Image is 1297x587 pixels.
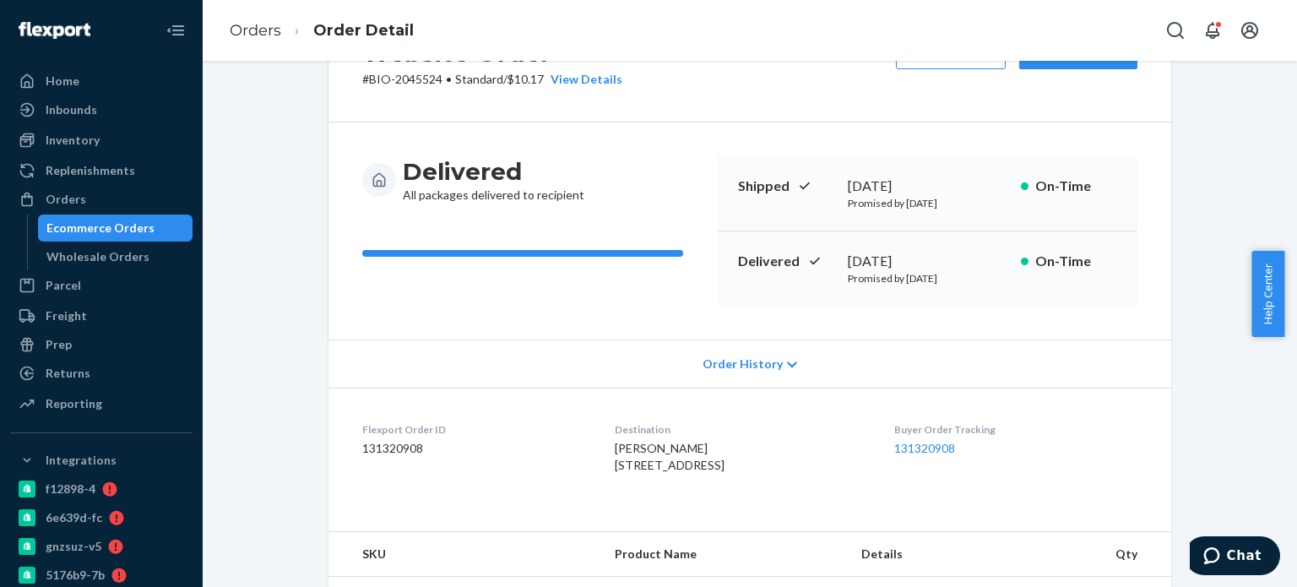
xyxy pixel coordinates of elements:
a: f12898-4 [10,476,193,503]
dd: 131320908 [362,440,588,457]
p: On-Time [1035,252,1117,271]
div: Integrations [46,452,117,469]
button: Close Navigation [159,14,193,47]
div: All packages delivered to recipient [403,156,584,204]
th: Product Name [601,532,847,577]
a: Orders [230,21,281,40]
div: 5176b9-7b [46,567,105,584]
button: Help Center [1251,251,1284,337]
a: Inventory [10,127,193,154]
dt: Buyer Order Tracking [894,422,1137,437]
a: Inbounds [10,96,193,123]
span: • [446,72,452,86]
h3: Delivered [403,156,584,187]
dt: Destination [615,422,866,437]
div: Home [46,73,79,90]
p: Promised by [DATE] [848,196,1007,210]
span: Standard [455,72,503,86]
a: Returns [10,360,193,387]
dt: Flexport Order ID [362,422,588,437]
span: Order History [703,356,783,372]
th: Details [848,532,1034,577]
div: Returns [46,365,90,382]
a: Order Detail [313,21,414,40]
p: On-Time [1035,177,1117,196]
div: [DATE] [848,177,1007,196]
p: Shipped [738,177,834,196]
div: Inbounds [46,101,97,118]
button: Open account menu [1233,14,1267,47]
div: Reporting [46,395,102,412]
a: Home [10,68,193,95]
div: Inventory [46,132,100,149]
p: Promised by [DATE] [848,271,1007,285]
button: Open notifications [1196,14,1229,47]
button: Open Search Box [1159,14,1192,47]
th: SKU [328,532,601,577]
div: gnzsuz-v5 [46,538,101,555]
div: f12898-4 [46,481,95,497]
th: Qty [1033,532,1171,577]
img: Flexport logo [19,22,90,39]
button: View Details [544,71,622,88]
a: Parcel [10,272,193,299]
div: Freight [46,307,87,324]
div: Replenishments [46,162,135,179]
p: # BIO-2045524 / $10.17 [362,71,622,88]
a: Orders [10,186,193,213]
a: 131320908 [894,441,955,455]
a: Freight [10,302,193,329]
a: Ecommerce Orders [38,215,193,242]
a: 6e639d-fc [10,504,193,531]
div: Parcel [46,277,81,294]
button: Integrations [10,447,193,474]
div: [DATE] [848,252,1007,271]
div: Orders [46,191,86,208]
div: Wholesale Orders [46,248,149,265]
div: Ecommerce Orders [46,220,155,236]
a: Replenishments [10,157,193,184]
div: Prep [46,336,72,353]
p: Delivered [738,252,834,271]
div: 6e639d-fc [46,509,102,526]
a: Wholesale Orders [38,243,193,270]
a: Reporting [10,390,193,417]
span: [PERSON_NAME] [STREET_ADDRESS] [615,441,724,472]
ol: breadcrumbs [216,6,427,56]
a: Prep [10,331,193,358]
a: gnzsuz-v5 [10,533,193,560]
iframe: Opens a widget where you can chat to one of our agents [1190,536,1280,579]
